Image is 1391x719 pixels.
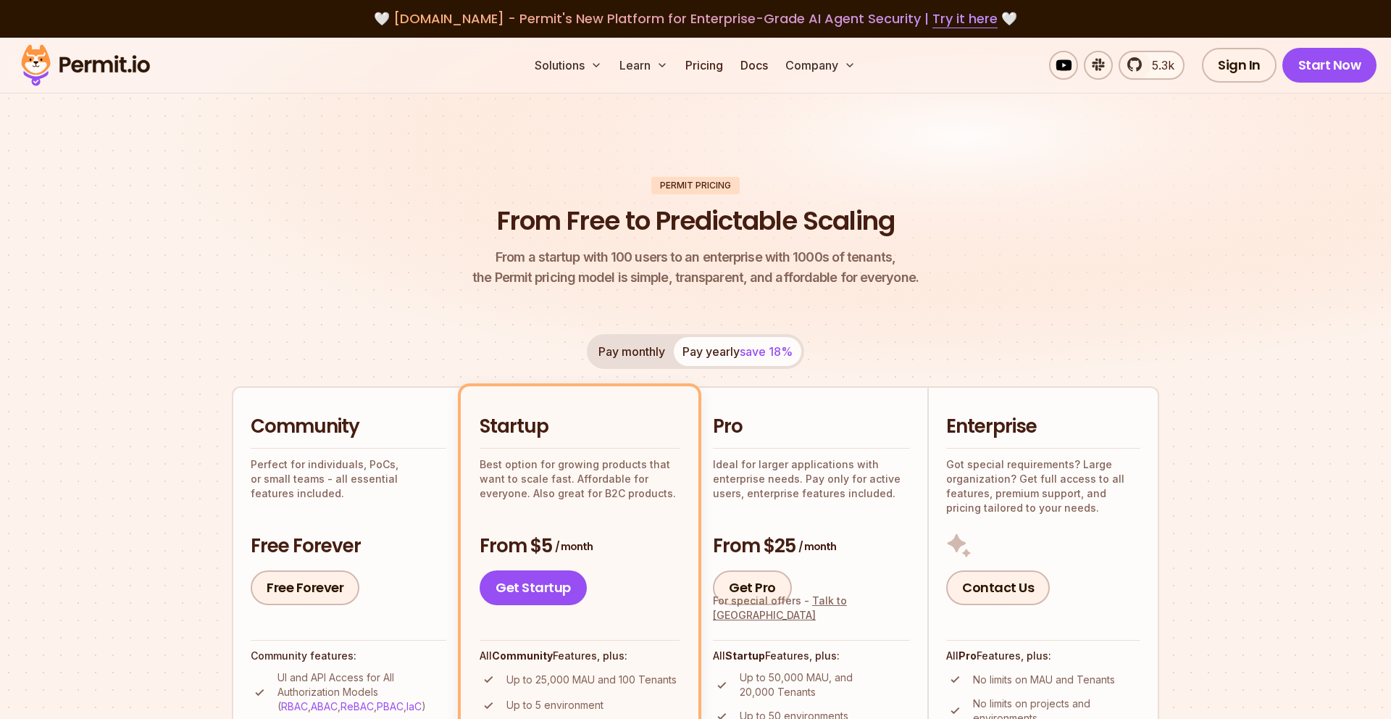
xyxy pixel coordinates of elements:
[277,670,446,714] p: UI and API Access for All Authorization Models ( , , , , )
[341,700,374,712] a: ReBAC
[480,649,680,663] h4: All Features, plus:
[35,9,1356,29] div: 🤍 🤍
[377,700,404,712] a: PBAC
[713,649,910,663] h4: All Features, plus:
[251,457,446,501] p: Perfect for individuals, PoCs, or small teams - all essential features included.
[492,649,553,662] strong: Community
[472,247,919,267] span: From a startup with 100 users to an enterprise with 1000s of tenants,
[1282,48,1377,83] a: Start Now
[946,457,1140,515] p: Got special requirements? Large organization? Get full access to all features, premium support, a...
[713,533,910,560] h3: From $25
[311,700,338,712] a: ABAC
[798,539,836,554] span: / month
[406,700,422,712] a: IaC
[713,414,910,440] h2: Pro
[281,700,308,712] a: RBAC
[1119,51,1185,80] a: 5.3k
[251,649,446,663] h4: Community features:
[725,649,765,662] strong: Startup
[472,247,919,288] p: the Permit pricing model is simple, transparent, and affordable for everyone.
[740,670,910,699] p: Up to 50,000 MAU, and 20,000 Tenants
[946,570,1050,605] a: Contact Us
[590,337,674,366] button: Pay monthly
[251,570,359,605] a: Free Forever
[680,51,729,80] a: Pricing
[251,414,446,440] h2: Community
[713,594,910,623] div: For special offers -
[480,414,680,440] h2: Startup
[651,177,740,194] div: Permit Pricing
[555,539,593,554] span: / month
[973,673,1115,687] p: No limits on MAU and Tenants
[506,673,677,687] p: Up to 25,000 MAU and 100 Tenants
[1202,48,1277,83] a: Sign In
[14,41,156,90] img: Permit logo
[958,649,977,662] strong: Pro
[529,51,608,80] button: Solutions
[713,570,792,605] a: Get Pro
[1143,57,1174,74] span: 5.3k
[480,533,680,560] h3: From $5
[393,9,998,28] span: [DOMAIN_NAME] - Permit's New Platform for Enterprise-Grade AI Agent Security |
[506,698,603,712] p: Up to 5 environment
[780,51,861,80] button: Company
[946,414,1140,440] h2: Enterprise
[614,51,674,80] button: Learn
[946,649,1140,663] h4: All Features, plus:
[932,9,998,28] a: Try it here
[251,533,446,560] h3: Free Forever
[497,203,895,239] h1: From Free to Predictable Scaling
[480,570,587,605] a: Get Startup
[713,457,910,501] p: Ideal for larger applications with enterprise needs. Pay only for active users, enterprise featur...
[480,457,680,501] p: Best option for growing products that want to scale fast. Affordable for everyone. Also great for...
[735,51,774,80] a: Docs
